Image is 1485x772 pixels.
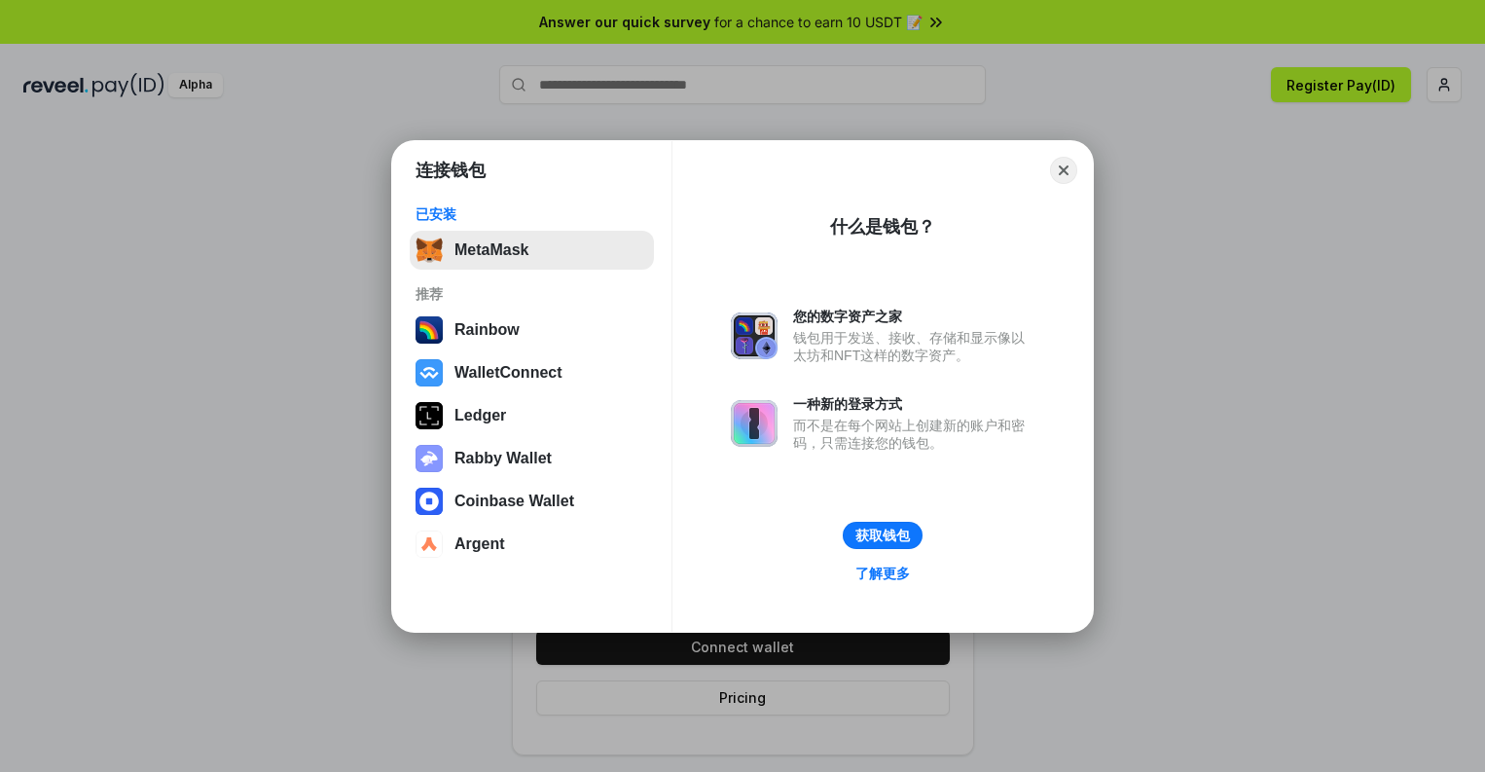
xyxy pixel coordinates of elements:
button: Ledger [410,396,654,435]
img: svg+xml,%3Csvg%20width%3D%2228%22%20height%3D%2228%22%20viewBox%3D%220%200%2028%2028%22%20fill%3D... [416,531,443,558]
div: MetaMask [454,241,528,259]
div: Ledger [454,407,506,424]
img: svg+xml,%3Csvg%20width%3D%2228%22%20height%3D%2228%22%20viewBox%3D%220%200%2028%2028%22%20fill%3D... [416,359,443,386]
img: svg+xml,%3Csvg%20width%3D%22120%22%20height%3D%22120%22%20viewBox%3D%220%200%20120%20120%22%20fil... [416,316,443,344]
button: Rainbow [410,311,654,349]
h1: 连接钱包 [416,159,486,182]
div: 已安装 [416,205,648,223]
a: 了解更多 [844,561,922,586]
div: 推荐 [416,285,648,303]
div: Rabby Wallet [454,450,552,467]
div: 钱包用于发送、接收、存储和显示像以太坊和NFT这样的数字资产。 [793,329,1034,364]
div: 了解更多 [855,565,910,582]
img: svg+xml,%3Csvg%20xmlns%3D%22http%3A%2F%2Fwww.w3.org%2F2000%2Fsvg%22%20fill%3D%22none%22%20viewBox... [731,400,778,447]
div: Argent [454,535,505,553]
div: 获取钱包 [855,527,910,544]
div: Rainbow [454,321,520,339]
button: 获取钱包 [843,522,923,549]
img: svg+xml,%3Csvg%20width%3D%2228%22%20height%3D%2228%22%20viewBox%3D%220%200%2028%2028%22%20fill%3D... [416,488,443,515]
button: WalletConnect [410,353,654,392]
img: svg+xml,%3Csvg%20xmlns%3D%22http%3A%2F%2Fwww.w3.org%2F2000%2Fsvg%22%20fill%3D%22none%22%20viewBox... [731,312,778,359]
div: 而不是在每个网站上创建新的账户和密码，只需连接您的钱包。 [793,417,1034,452]
button: MetaMask [410,231,654,270]
img: svg+xml,%3Csvg%20xmlns%3D%22http%3A%2F%2Fwww.w3.org%2F2000%2Fsvg%22%20fill%3D%22none%22%20viewBox... [416,445,443,472]
button: Argent [410,525,654,564]
div: Coinbase Wallet [454,493,574,510]
div: 您的数字资产之家 [793,308,1034,325]
div: 一种新的登录方式 [793,395,1034,413]
button: Rabby Wallet [410,439,654,478]
button: Close [1050,157,1077,184]
img: svg+xml,%3Csvg%20fill%3D%22none%22%20height%3D%2233%22%20viewBox%3D%220%200%2035%2033%22%20width%... [416,237,443,264]
button: Coinbase Wallet [410,482,654,521]
div: WalletConnect [454,364,562,382]
img: svg+xml,%3Csvg%20xmlns%3D%22http%3A%2F%2Fwww.w3.org%2F2000%2Fsvg%22%20width%3D%2228%22%20height%3... [416,402,443,429]
div: 什么是钱包？ [830,215,935,239]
